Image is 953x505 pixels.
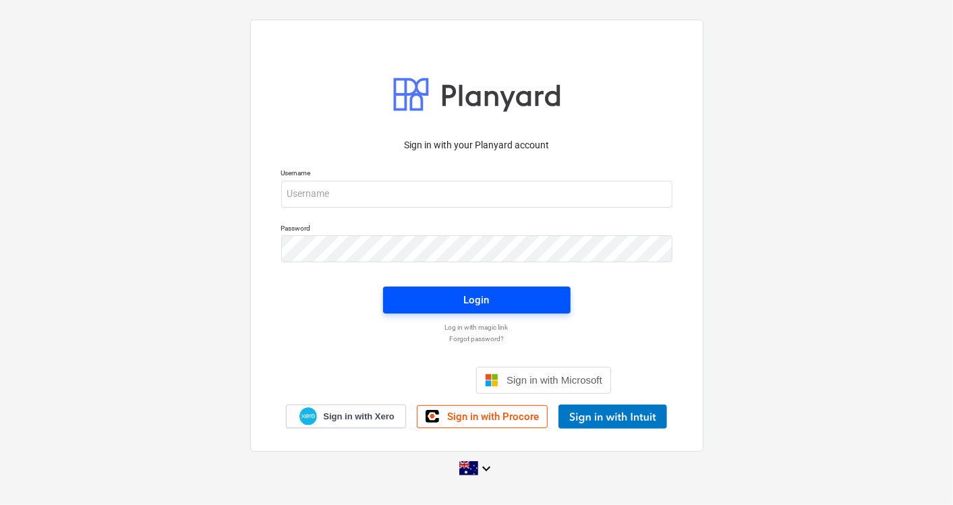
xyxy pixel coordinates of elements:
span: Sign in with Xero [323,411,394,423]
img: Microsoft logo [485,374,498,387]
button: Login [383,287,571,314]
div: Login [464,291,490,309]
img: Xero logo [299,407,317,425]
span: Sign in with Procore [447,411,539,423]
i: keyboard_arrow_down [478,461,494,477]
p: Sign in with your Planyard account [281,138,672,152]
iframe: Sign in with Google Button [335,365,472,395]
a: Log in with magic link [275,323,679,332]
p: Password [281,224,672,235]
p: Username [281,169,672,180]
a: Sign in with Procore [417,405,548,428]
a: Forgot password? [275,334,679,343]
span: Sign in with Microsoft [507,374,602,386]
input: Username [281,181,672,208]
a: Sign in with Xero [286,405,406,428]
